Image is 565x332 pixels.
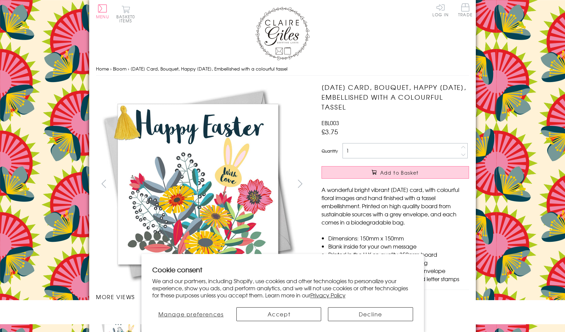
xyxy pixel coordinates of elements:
[128,65,129,72] span: ›
[152,307,230,321] button: Manage preferences
[293,176,308,191] button: next
[328,242,469,250] li: Blank inside for your own message
[158,310,224,318] span: Manage preferences
[322,127,338,136] span: £3.75
[310,291,346,299] a: Privacy Policy
[458,3,472,17] span: Trade
[152,265,413,274] h2: Cookie consent
[96,4,109,19] button: Menu
[113,65,126,72] a: Bloom
[110,65,112,72] span: ›
[322,185,469,226] p: A wonderful bright vibrant [DATE] card, with colourful floral images and hand finished with a tas...
[96,293,308,301] h3: More views
[96,14,109,20] span: Menu
[328,307,413,321] button: Decline
[328,250,469,258] li: Printed in the U.K on quality 350gsm board
[116,5,135,23] button: Basket0 items
[96,176,111,191] button: prev
[96,82,299,286] img: Easter Card, Bouquet, Happy Easter, Embellished with a colourful tassel
[96,65,109,72] a: Home
[322,82,469,112] h1: [DATE] Card, Bouquet, Happy [DATE], Embellished with a colourful tassel
[131,65,288,72] span: [DATE] Card, Bouquet, Happy [DATE], Embellished with a colourful tassel
[322,166,469,179] button: Add to Basket
[119,14,135,24] span: 0 items
[96,62,469,76] nav: breadcrumbs
[322,148,338,154] label: Quantity
[458,3,472,18] a: Trade
[328,234,469,242] li: Dimensions: 150mm x 150mm
[322,119,339,127] span: EBL003
[380,169,419,176] span: Add to Basket
[236,307,321,321] button: Accept
[432,3,449,17] a: Log In
[152,277,413,298] p: We and our partners, including Shopify, use cookies and other technologies to personalize your ex...
[308,82,511,286] img: Easter Card, Bouquet, Happy Easter, Embellished with a colourful tassel
[255,7,310,60] img: Claire Giles Greetings Cards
